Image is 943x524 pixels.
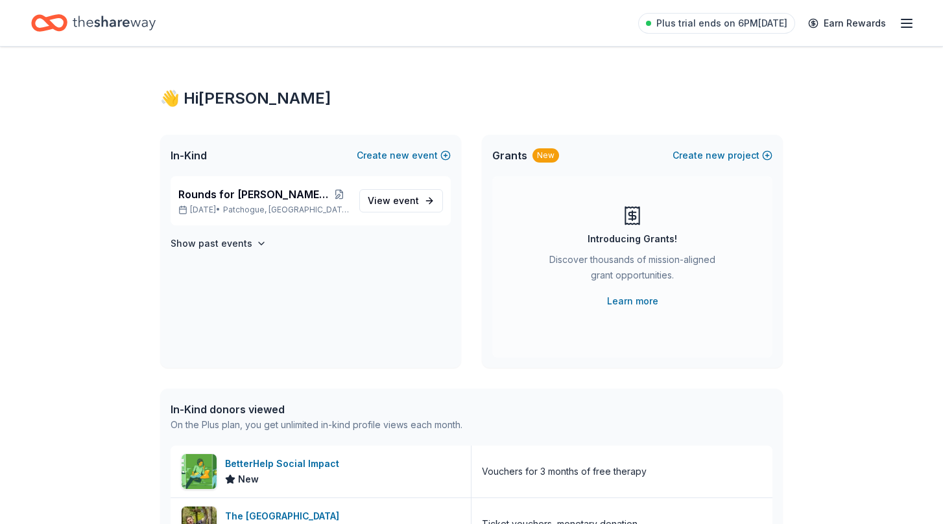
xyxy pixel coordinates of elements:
span: Grants [492,148,527,163]
p: [DATE] • [178,205,349,215]
button: Show past events [171,236,267,251]
span: Rounds for [PERSON_NAME] Golf Outing [178,187,330,202]
div: The [GEOGRAPHIC_DATA] [225,508,344,524]
span: event [393,195,419,206]
span: Patchogue, [GEOGRAPHIC_DATA] [223,205,349,215]
a: View event [359,189,443,212]
div: 👋 Hi [PERSON_NAME] [160,88,783,109]
button: Createnewproject [673,148,772,163]
button: Createnewevent [357,148,451,163]
span: new [706,148,725,163]
h4: Show past events [171,236,252,251]
span: New [238,472,259,487]
a: Earn Rewards [800,12,894,35]
div: New [532,148,559,163]
div: Introducing Grants! [588,231,677,247]
a: Plus trial ends on 6PM[DATE] [638,13,795,34]
a: Learn more [607,293,658,309]
div: BetterHelp Social Impact [225,456,344,472]
div: Discover thousands of mission-aligned grant opportunities. [544,252,721,288]
span: new [390,148,409,163]
span: View [368,193,419,209]
span: Plus trial ends on 6PM[DATE] [656,16,787,31]
a: Home [31,8,156,38]
div: Vouchers for 3 months of free therapy [482,464,647,479]
img: Image for BetterHelp Social Impact [182,454,217,489]
div: On the Plus plan, you get unlimited in-kind profile views each month. [171,417,462,433]
span: In-Kind [171,148,207,163]
div: In-Kind donors viewed [171,402,462,417]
